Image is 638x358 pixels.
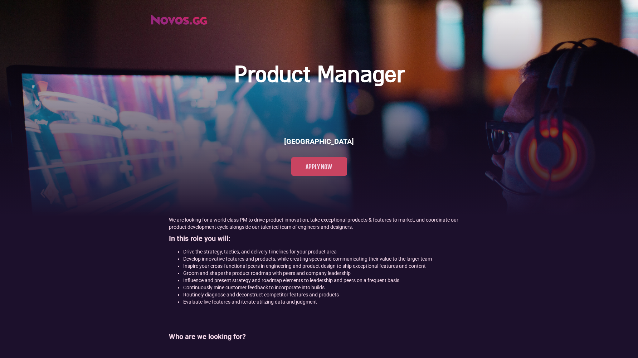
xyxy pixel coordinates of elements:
li: Routinely diagnose and deconstruct competitor features and products [183,291,469,298]
strong: Who are we looking for? [169,332,246,341]
li: Develop innovative features and products, while creating specs and communicating their value to t... [183,255,469,262]
p: We are looking for a world class PM to drive product innovation, take exceptional products & feat... [169,216,469,231]
li: Drive the strategy, tactics, and delivery timelines for your product area [183,248,469,255]
h1: Product Manager [234,62,404,90]
li: Evaluate live features and iterate utilizing data and judgment [183,298,469,305]
strong: In this role you will: [169,234,230,243]
li: Influence and present strategy and roadmap elements to leadership and peers on a frequent basis [183,277,469,284]
p: ‍ [169,309,469,316]
li: Inspire your cross-functional peers in engineering and product design to ship exceptional feature... [183,262,469,270]
li: Continuously mine customer feedback to incorporate into builds [183,284,469,291]
a: Apply now [291,157,347,176]
li: Groom and shape the product roadmap with peers and company leadership [183,270,469,277]
h6: [GEOGRAPHIC_DATA] [284,136,354,146]
p: ‍ [169,346,469,353]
